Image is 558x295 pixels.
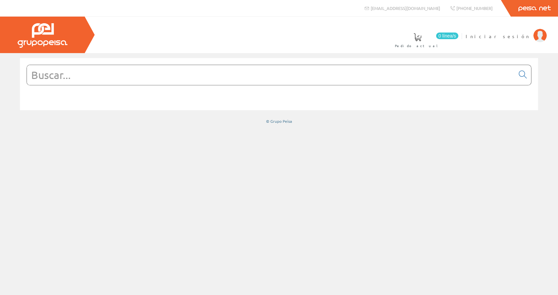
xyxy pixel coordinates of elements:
span: 0 línea/s [436,33,458,39]
span: [EMAIL_ADDRESS][DOMAIN_NAME] [371,5,440,11]
a: Iniciar sesión [466,28,547,34]
span: Pedido actual [395,42,440,49]
span: [PHONE_NUMBER] [456,5,493,11]
span: Iniciar sesión [466,33,530,39]
input: Buscar... [27,65,515,85]
img: Grupo Peisa [18,23,67,48]
div: © Grupo Peisa [20,118,538,124]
